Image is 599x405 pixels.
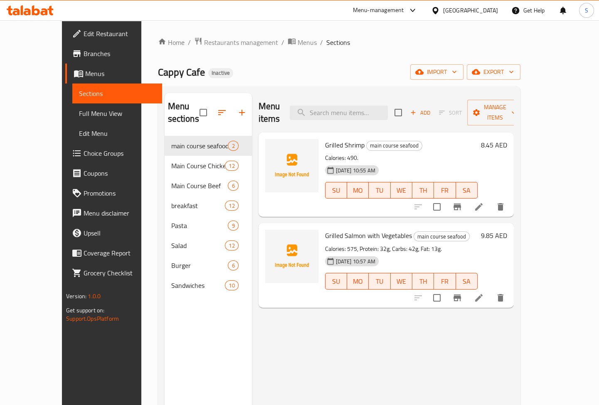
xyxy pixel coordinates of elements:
[434,182,456,199] button: FR
[288,37,317,48] a: Menus
[65,203,162,223] a: Menu disclaimer
[428,289,446,307] span: Select to update
[481,139,507,151] h6: 8.45 AED
[325,244,478,254] p: Calories: 575, Protein: 32g, Carbs: 42g, Fat: 13g.
[467,64,520,80] button: export
[171,221,228,231] span: Pasta
[79,108,155,118] span: Full Menu View
[491,197,510,217] button: delete
[212,103,232,123] span: Sort sections
[225,202,238,210] span: 12
[171,161,225,171] span: Main Course Chicken
[168,100,200,125] h2: Menu sections
[84,248,155,258] span: Coverage Report
[325,153,478,163] p: Calories: 490.
[84,168,155,178] span: Coupons
[84,188,155,198] span: Promotions
[428,198,446,216] span: Select to update
[65,163,162,183] a: Coupons
[165,136,252,156] div: main course seafood2
[195,104,212,121] span: Select all sections
[347,182,369,199] button: MO
[447,197,467,217] button: Branch-specific-item
[165,176,252,196] div: Main Course Beef6
[158,63,205,81] span: Cappy Cafe
[65,183,162,203] a: Promotions
[165,255,252,275] div: Burger6
[65,44,162,64] a: Branches
[412,273,434,290] button: TH
[437,275,452,287] span: FR
[65,143,162,163] a: Choice Groups
[325,182,347,199] button: SU
[369,273,390,290] button: TU
[72,123,162,143] a: Edit Menu
[85,69,155,79] span: Menus
[474,202,484,212] a: Edit menu item
[171,280,225,290] span: Sandwiches
[66,313,119,324] a: Support.OpsPlatform
[165,133,252,299] nav: Menu sections
[165,196,252,216] div: breakfast12
[228,221,238,231] div: items
[225,280,238,290] div: items
[84,228,155,238] span: Upsell
[165,275,252,295] div: Sandwiches10
[225,161,238,171] div: items
[158,37,520,48] nav: breadcrumb
[329,184,344,196] span: SU
[474,293,484,303] a: Edit menu item
[350,275,365,287] span: MO
[265,139,318,192] img: Grilled Shrimp
[225,162,238,170] span: 12
[298,37,317,47] span: Menus
[434,273,456,290] button: FR
[416,275,431,287] span: TH
[171,181,228,191] span: Main Course Beef
[265,230,318,283] img: Grilled Salmon with Vegetables
[228,222,238,230] span: 9
[228,181,238,191] div: items
[225,282,238,290] span: 10
[414,231,470,241] div: main course seafood
[459,275,474,287] span: SA
[325,139,365,151] span: Grilled Shrimp
[459,184,474,196] span: SA
[171,141,228,151] span: main course seafood
[84,268,155,278] span: Grocery Checklist
[171,241,225,250] div: Salad
[228,262,238,270] span: 6
[372,184,387,196] span: TU
[65,223,162,243] a: Upsell
[473,67,514,77] span: export
[171,201,225,211] div: breakfast
[281,37,284,47] li: /
[474,102,516,123] span: Manage items
[491,288,510,308] button: delete
[84,208,155,218] span: Menu disclaimer
[65,24,162,44] a: Edit Restaurant
[407,106,434,119] span: Add item
[394,184,409,196] span: WE
[325,273,347,290] button: SU
[369,182,390,199] button: TU
[467,100,523,125] button: Manage items
[416,184,431,196] span: TH
[585,6,588,15] span: S
[410,64,463,80] button: import
[417,67,457,77] span: import
[333,167,379,174] span: [DATE] 10:55 AM
[171,260,228,270] div: Burger
[290,106,388,120] input: search
[409,108,431,118] span: Add
[228,260,238,270] div: items
[394,275,409,287] span: WE
[66,291,86,302] span: Version:
[66,305,104,316] span: Get support on:
[366,141,422,151] div: main course seafood
[333,258,379,265] span: [DATE] 10:57 AM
